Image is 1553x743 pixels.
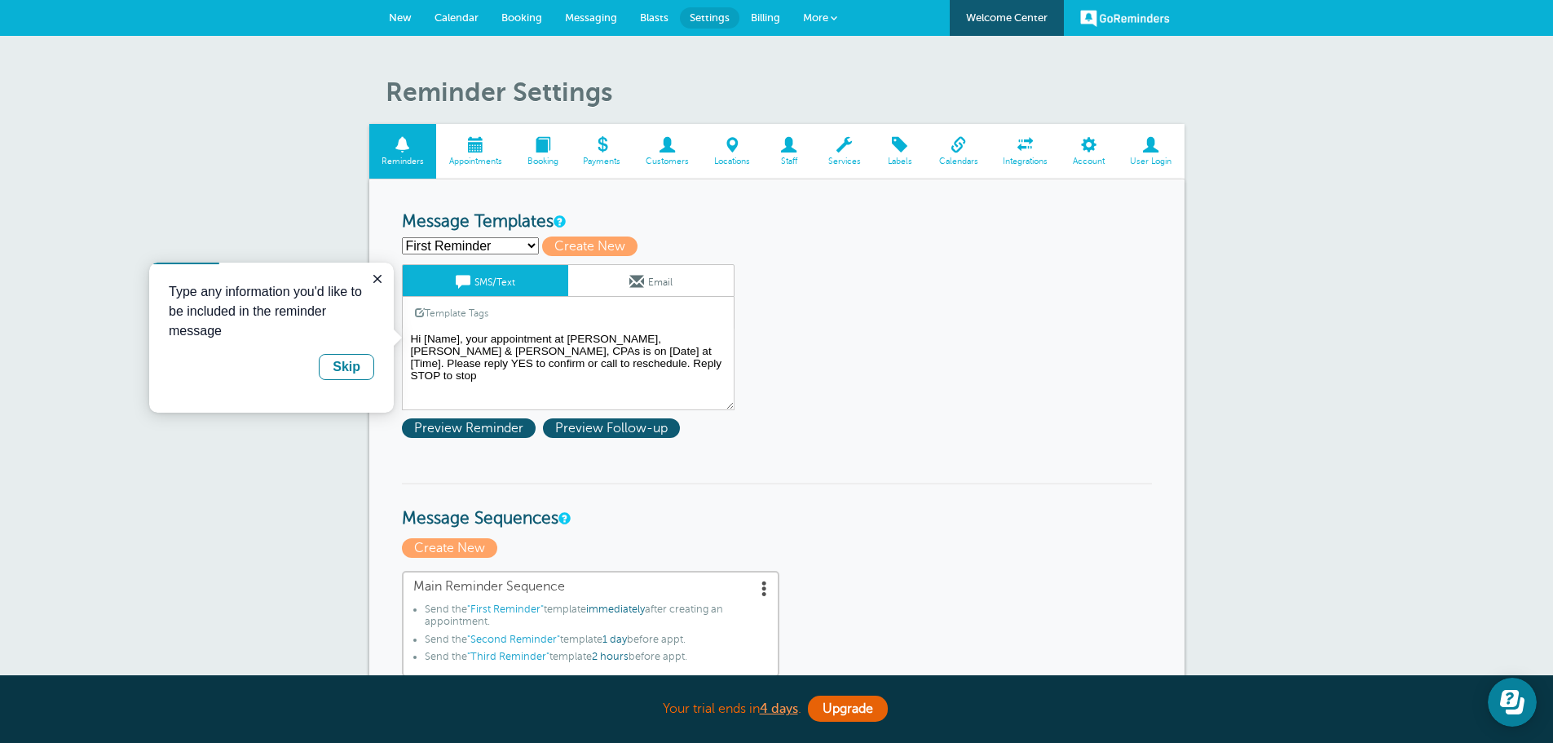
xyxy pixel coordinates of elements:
a: Email [568,265,734,296]
span: "Second Reminder" [467,634,560,645]
a: 4 days [760,701,798,716]
a: Template Tags [403,297,501,329]
a: SMS/Text [403,265,568,296]
li: Send the template before appt. [425,634,768,652]
span: Create New [402,538,497,558]
span: Reminders [377,157,429,166]
span: 2 hours [592,651,629,662]
a: Customers [633,124,702,179]
a: Appointments [436,124,514,179]
iframe: tooltip [149,263,394,413]
span: Customers [642,157,694,166]
textarea: Hi [Name], your appointment at [PERSON_NAME], [PERSON_NAME] & [PERSON_NAME], CPAs is on [Date] at... [402,329,735,410]
span: Billing [751,11,780,24]
span: Create New [542,237,638,256]
span: Calendars [934,157,982,166]
span: Booking [523,157,563,166]
li: Send the template before appt. [425,651,768,669]
span: immediately [586,604,645,615]
span: Payments [579,157,625,166]
span: Booking [501,11,542,24]
li: Send the template after creating an appointment. [425,604,768,634]
a: Upgrade [808,696,888,722]
iframe: Resource center [1488,678,1537,727]
h3: Message Templates [402,212,1152,232]
a: Settings [680,7,739,29]
span: Calendar [435,11,479,24]
span: Preview Follow-up [543,418,680,438]
a: Calendars [926,124,990,179]
a: Account [1061,124,1118,179]
a: Booking [514,124,571,179]
span: Staff [770,157,807,166]
span: 1 day [602,634,627,645]
a: Staff [762,124,815,179]
a: Preview Reminder [402,421,543,436]
h1: Reminder Settings [386,77,1185,108]
a: Message Sequences allow you to setup multiple reminder schedules that can use different Message T... [558,513,568,524]
span: Messaging [565,11,617,24]
a: Preview Follow-up [543,421,684,436]
span: Locations [710,157,755,166]
a: Locations [702,124,763,179]
a: Labels [873,124,926,179]
a: Integrations [990,124,1061,179]
a: Main Reminder Sequence Send the"First Reminder"templateimmediatelyafter creating an appointment.S... [402,571,779,677]
span: Main Reminder Sequence [413,579,768,595]
span: Settings [690,11,730,24]
span: New [389,11,412,24]
a: User Login [1118,124,1185,179]
a: Create New [542,239,645,254]
span: Preview Reminder [402,418,536,438]
a: This is the wording for your reminder and follow-up messages. You can create multiple templates i... [554,216,563,227]
span: Appointments [444,157,506,166]
span: Account [1069,157,1110,166]
span: "Third Reminder" [467,651,549,662]
span: Services [823,157,865,166]
span: More [803,11,828,24]
a: Payments [571,124,633,179]
span: Integrations [999,157,1052,166]
a: Services [815,124,873,179]
a: Create New [402,541,501,555]
span: Labels [881,157,918,166]
span: "First Reminder" [467,604,544,615]
span: Blasts [640,11,668,24]
div: Your trial ends in . [369,692,1185,727]
h3: Message Sequences [402,483,1152,529]
span: User Login [1126,157,1176,166]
